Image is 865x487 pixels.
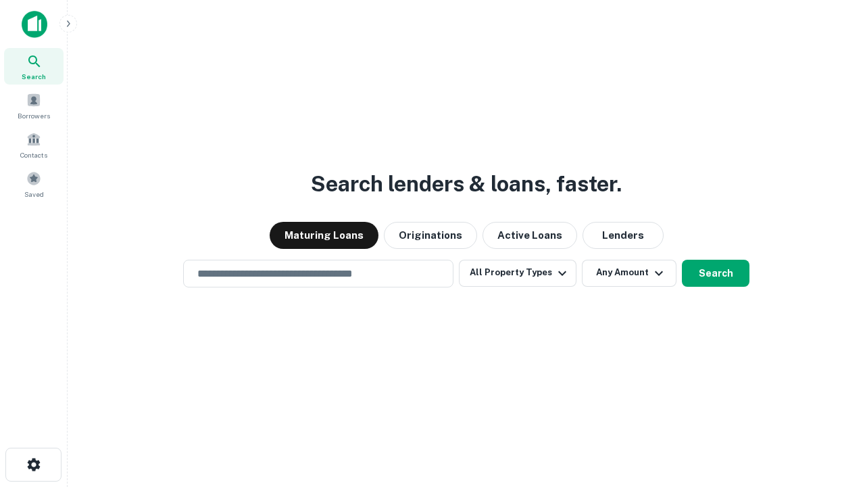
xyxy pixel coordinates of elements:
[4,166,64,202] a: Saved
[20,149,47,160] span: Contacts
[4,126,64,163] a: Contacts
[24,189,44,200] span: Saved
[311,168,622,200] h3: Search lenders & loans, faster.
[4,87,64,124] a: Borrowers
[459,260,576,287] button: All Property Types
[582,260,676,287] button: Any Amount
[22,71,46,82] span: Search
[270,222,378,249] button: Maturing Loans
[384,222,477,249] button: Originations
[682,260,749,287] button: Search
[22,11,47,38] img: capitalize-icon.png
[4,48,64,85] a: Search
[483,222,577,249] button: Active Loans
[18,110,50,121] span: Borrowers
[797,335,865,400] iframe: Chat Widget
[583,222,664,249] button: Lenders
